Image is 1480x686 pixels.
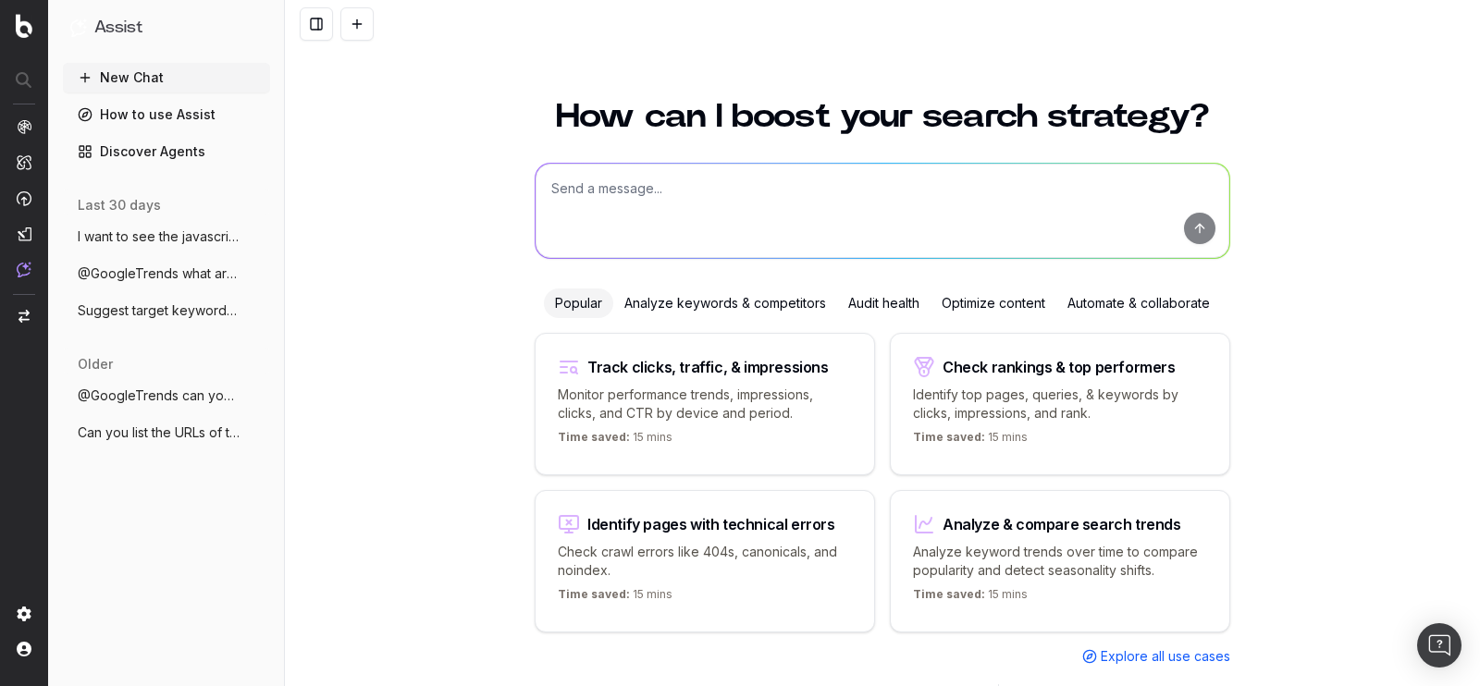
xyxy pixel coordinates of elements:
span: @GoogleTrends what are key trends relati [78,264,240,283]
div: Audit health [837,288,931,318]
img: Studio [17,227,31,241]
div: Popular [544,288,613,318]
img: Assist [70,18,87,36]
span: @GoogleTrends can you highlight health t [78,386,240,405]
div: Optimize content [931,288,1056,318]
h1: How can I boost your search strategy? [535,100,1230,133]
span: last 30 days [78,196,161,214]
div: Open Intercom Messenger [1417,623,1461,668]
button: Assist [70,15,263,41]
img: My account [17,642,31,656]
img: Setting [17,606,31,621]
button: @GoogleTrends can you highlight health t [63,381,270,410]
div: Analyze keywords & competitors [613,288,837,318]
div: Analyze & compare search trends [943,517,1181,532]
a: Discover Agents [63,137,270,166]
img: Switch project [18,310,30,323]
p: Check crawl errors like 404s, canonicals, and noindex. [558,543,852,580]
p: Analyze keyword trends over time to compare popularity and detect seasonality shifts. [913,543,1207,580]
button: Suggest target keywords for this page: h [63,296,270,325]
span: Can you list the URLs of the inlinks and [78,423,240,442]
div: Identify pages with technical errors [587,517,835,532]
img: Assist [17,262,31,277]
button: I want to see the javascript usage of th [63,222,270,251]
p: 15 mins [558,430,672,452]
span: Time saved: [558,430,630,444]
span: Time saved: [558,587,630,601]
span: I want to see the javascript usage of th [78,227,240,246]
img: Analytics [17,119,31,134]
img: Intelligence [17,154,31,170]
h1: Assist [94,15,142,41]
span: Time saved: [913,587,985,601]
p: 15 mins [558,587,672,609]
a: How to use Assist [63,100,270,129]
button: Can you list the URLs of the inlinks and [63,418,270,447]
p: Identify top pages, queries, & keywords by clicks, impressions, and rank. [913,386,1207,423]
a: Explore all use cases [1082,647,1230,666]
div: Automate & collaborate [1056,288,1221,318]
div: Check rankings & top performers [943,360,1176,374]
button: @GoogleTrends what are key trends relati [63,259,270,288]
p: 15 mins [913,430,1028,452]
div: Track clicks, traffic, & impressions [587,360,829,374]
img: Activation [17,190,31,206]
span: Suggest target keywords for this page: h [78,301,240,320]
span: Time saved: [913,430,985,444]
img: Botify logo [16,14,32,38]
p: Monitor performance trends, impressions, clicks, and CTR by device and period. [558,386,852,423]
button: New Chat [63,63,270,92]
span: Explore all use cases [1101,647,1230,666]
p: 15 mins [913,587,1028,609]
span: older [78,355,113,374]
